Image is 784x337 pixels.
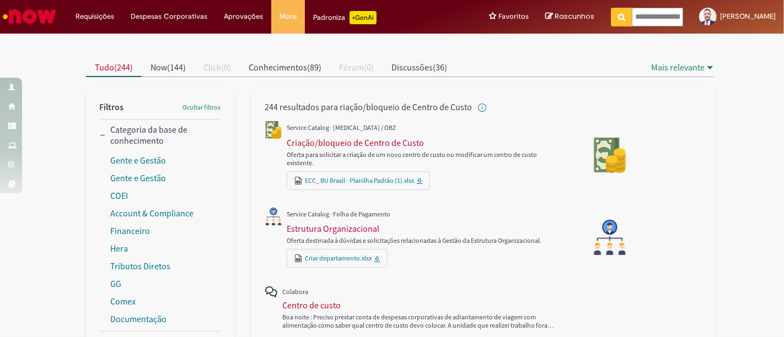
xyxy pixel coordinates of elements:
[720,12,776,21] span: [PERSON_NAME]
[1,6,58,28] img: ServiceNow
[313,11,377,24] div: Padroniza
[545,12,594,22] a: Rascunhos
[350,11,377,24] p: +GenAi
[498,11,529,22] span: Favoritos
[76,11,114,22] span: Requisições
[555,11,594,21] span: Rascunhos
[280,11,297,22] span: More
[224,11,263,22] span: Aprovações
[131,11,207,22] span: Despesas Corporativas
[611,8,632,26] button: Pesquisar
